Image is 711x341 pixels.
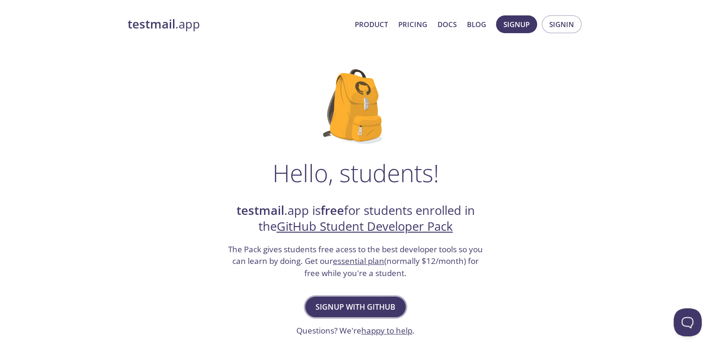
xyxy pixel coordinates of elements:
[467,18,486,30] a: Blog
[128,16,175,32] strong: testmail
[333,256,384,266] a: essential plan
[237,202,284,219] strong: testmail
[227,243,484,279] h3: The Pack gives students free acess to the best developer tools so you can learn by doing. Get our...
[361,325,412,336] a: happy to help
[273,159,439,187] h1: Hello, students!
[277,218,453,234] a: GitHub Student Developer Pack
[496,15,537,33] button: Signup
[542,15,582,33] button: Signin
[316,300,395,313] span: Signup with GitHub
[549,18,574,30] span: Signin
[674,308,702,336] iframe: Help Scout Beacon - Open
[323,69,388,144] img: github-student-backpack.png
[503,18,530,30] span: Signup
[305,297,406,317] button: Signup with GitHub
[321,202,344,219] strong: free
[438,18,457,30] a: Docs
[355,18,388,30] a: Product
[296,325,415,337] h3: Questions? We're .
[128,16,347,32] a: testmail.app
[398,18,427,30] a: Pricing
[227,203,484,235] h2: .app is for students enrolled in the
